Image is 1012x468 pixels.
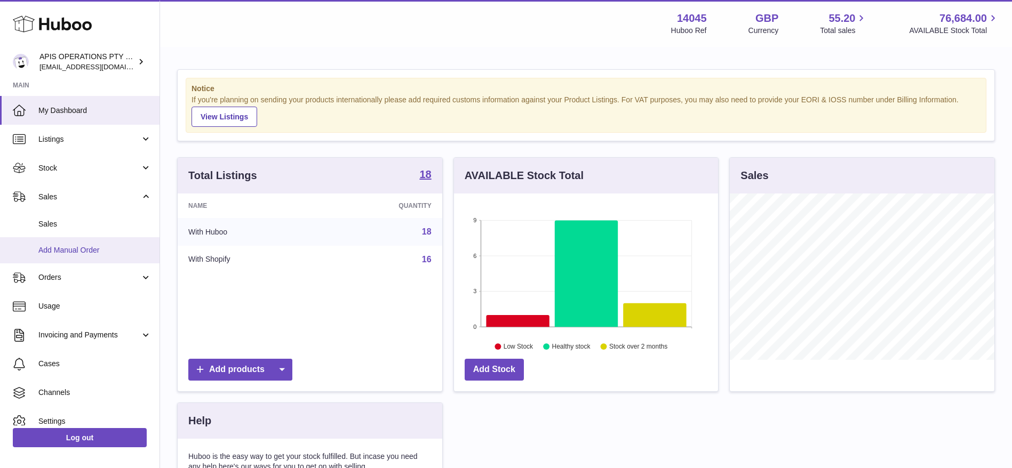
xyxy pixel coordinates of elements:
[188,414,211,428] h3: Help
[740,168,768,183] h3: Sales
[39,62,157,71] span: [EMAIL_ADDRESS][DOMAIN_NAME]
[677,11,707,26] strong: 14045
[188,359,292,381] a: Add products
[755,11,778,26] strong: GBP
[13,54,29,70] img: internalAdmin-14045@internal.huboo.com
[38,330,140,340] span: Invoicing and Payments
[422,227,432,236] a: 18
[473,324,476,330] text: 0
[320,193,442,218] th: Quantity
[192,84,981,94] strong: Notice
[38,192,140,202] span: Sales
[38,106,152,116] span: My Dashboard
[39,52,136,72] div: APIS OPERATIONS PTY LTD, T/A HONEY FOR LIFE
[473,217,476,223] text: 9
[13,428,147,447] a: Log out
[38,359,152,369] span: Cases
[465,168,584,183] h3: AVAILABLE Stock Total
[473,288,476,294] text: 3
[422,255,432,264] a: 16
[192,95,981,127] div: If you're planning on sending your products internationally please add required customs informati...
[909,26,999,36] span: AVAILABLE Stock Total
[38,134,140,144] span: Listings
[671,26,707,36] div: Huboo Ref
[820,11,867,36] a: 55.20 Total sales
[828,11,855,26] span: 55.20
[909,11,999,36] a: 76,684.00 AVAILABLE Stock Total
[178,246,320,273] td: With Shopify
[188,168,257,183] h3: Total Listings
[178,193,320,218] th: Name
[552,343,591,350] text: Healthy stock
[38,163,140,173] span: Stock
[465,359,524,381] a: Add Stock
[609,343,667,350] text: Stock over 2 months
[38,388,152,398] span: Channels
[38,245,152,255] span: Add Manual Order
[419,169,431,182] a: 18
[748,26,779,36] div: Currency
[419,169,431,180] strong: 18
[38,272,140,283] span: Orders
[192,107,257,127] a: View Listings
[504,343,533,350] text: Low Stock
[473,253,476,259] text: 6
[178,218,320,246] td: With Huboo
[939,11,987,26] span: 76,684.00
[38,219,152,229] span: Sales
[820,26,867,36] span: Total sales
[38,301,152,311] span: Usage
[38,416,152,426] span: Settings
